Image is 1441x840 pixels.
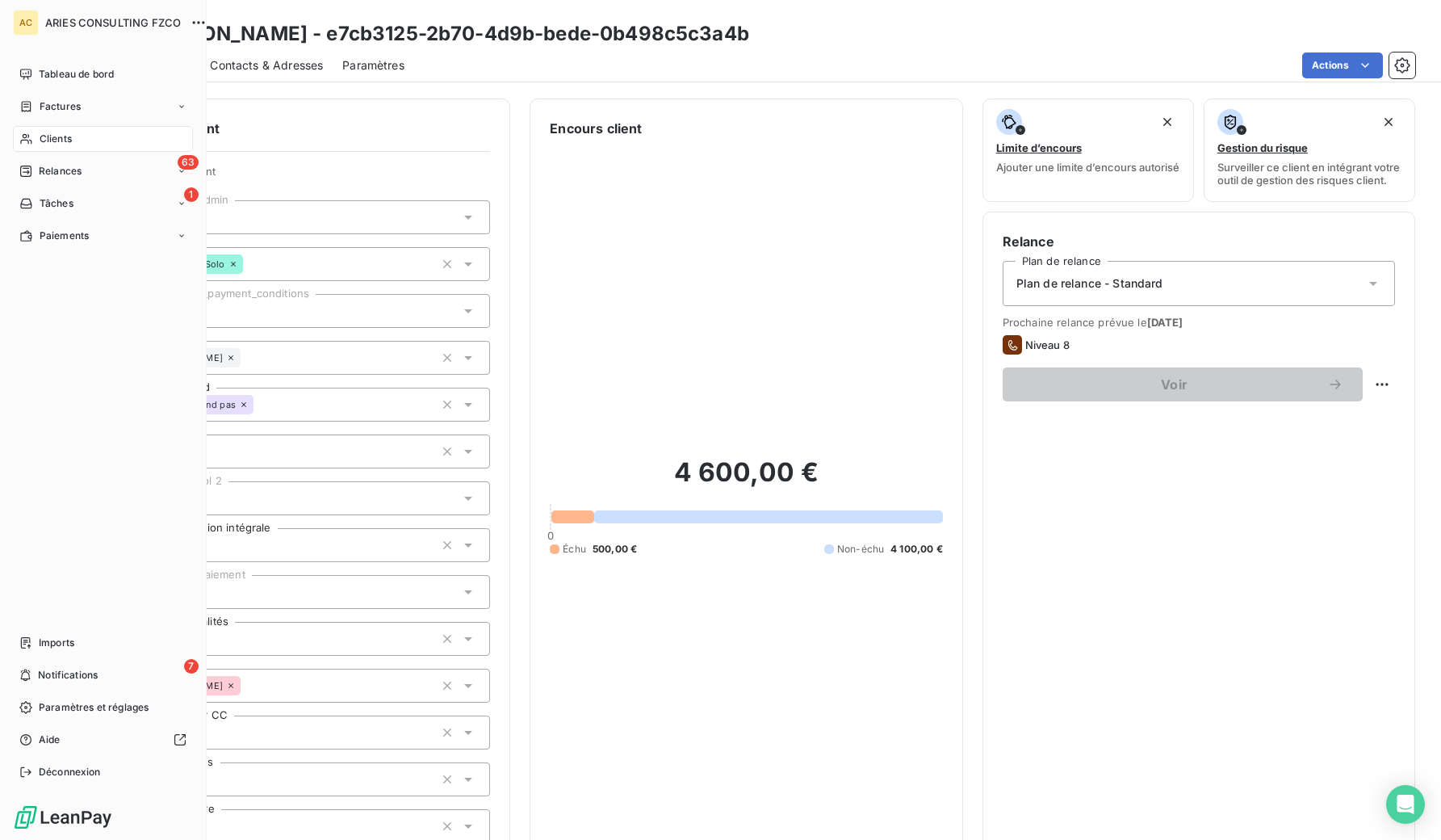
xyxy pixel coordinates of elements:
[184,187,199,202] span: 1
[40,196,73,211] span: Tâches
[1217,141,1308,154] span: Gestion du risque
[550,456,942,505] h2: 4 600,00 €
[342,57,404,73] span: Paramètres
[39,700,149,715] span: Paramètres et réglages
[40,132,72,146] span: Clients
[593,542,637,556] span: 500,00 €
[1147,316,1183,329] span: [DATE]
[1022,378,1327,391] span: Voir
[40,99,81,114] span: Factures
[178,155,199,170] span: 63
[39,164,82,178] span: Relances
[996,161,1179,174] span: Ajouter une limite d’encours autorisé
[1217,161,1401,187] span: Surveiller ce client en intégrant votre outil de gestion des risques client.
[13,804,113,830] img: Logo LeanPay
[1003,316,1395,329] span: Prochaine relance prévue le
[40,229,89,243] span: Paiements
[39,733,61,747] span: Aide
[547,529,554,542] span: 0
[241,351,253,365] input: Ajouter une valeur
[550,119,642,138] h6: Encours client
[142,19,749,48] h3: [PERSON_NAME] - e7cb3125-2b70-4d9b-bede-0b498c5c3a4b
[1025,338,1070,351] span: Niveau 8
[1003,367,1363,401] button: Voir
[13,10,39,36] div: AC
[1016,275,1163,292] span: Plan de relance - Standard
[38,668,98,682] span: Notifications
[130,165,490,187] span: Propriétés Client
[253,397,266,412] input: Ajouter une valeur
[563,542,586,556] span: Échu
[13,727,193,753] a: Aide
[210,57,323,73] span: Contacts & Adresses
[184,659,199,674] span: 7
[203,444,216,459] input: Ajouter une valeur
[243,257,256,271] input: Ajouter une valeur
[98,119,490,138] h6: Informations client
[1003,232,1395,251] h6: Relance
[996,141,1082,154] span: Limite d’encours
[241,678,253,693] input: Ajouter une valeur
[1386,785,1425,824] div: Open Intercom Messenger
[890,542,943,556] span: 4 100,00 €
[39,67,114,82] span: Tableau de bord
[45,16,181,29] span: ARIES CONSULTING FZCO
[982,99,1194,202] button: Limite d’encoursAjouter une limite d’encours autorisé
[1204,99,1415,202] button: Gestion du risqueSurveiller ce client en intégrant votre outil de gestion des risques client.
[39,765,101,779] span: Déconnexion
[39,636,74,650] span: Imports
[837,542,884,556] span: Non-échu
